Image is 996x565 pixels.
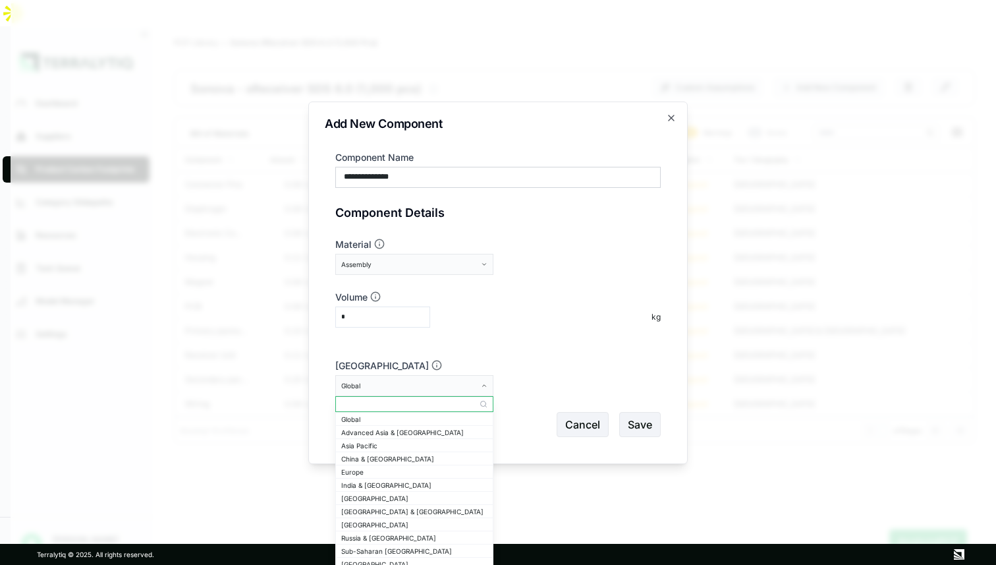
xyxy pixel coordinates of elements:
[644,312,661,322] div: kg
[335,238,661,251] label: Material
[341,260,478,268] div: Assembly
[341,547,487,555] div: Sub-Saharan [GEOGRAPHIC_DATA]
[335,151,661,164] label: Component Name
[341,429,487,436] div: Advanced Asia & [GEOGRAPHIC_DATA]
[341,508,487,516] div: [GEOGRAPHIC_DATA] & [GEOGRAPHIC_DATA]
[619,412,661,437] button: Save
[341,415,487,423] div: Global
[335,375,493,396] button: Global
[341,468,487,476] div: Europe
[325,118,671,130] h2: Add New Component
[954,549,964,560] img: Terralytiq logo
[557,412,609,437] button: Cancel
[341,455,487,463] div: China & [GEOGRAPHIC_DATA]
[335,291,661,304] label: Volume
[341,494,487,502] div: [GEOGRAPHIC_DATA]
[341,442,487,450] div: Asia Pacific
[341,481,487,489] div: India & [GEOGRAPHIC_DATA]
[335,254,493,275] button: Assembly
[341,382,478,390] div: Global
[335,359,661,372] label: [GEOGRAPHIC_DATA]
[341,521,487,529] div: [GEOGRAPHIC_DATA]
[341,534,487,542] div: Russia & [GEOGRAPHIC_DATA]
[335,204,661,222] div: Component Details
